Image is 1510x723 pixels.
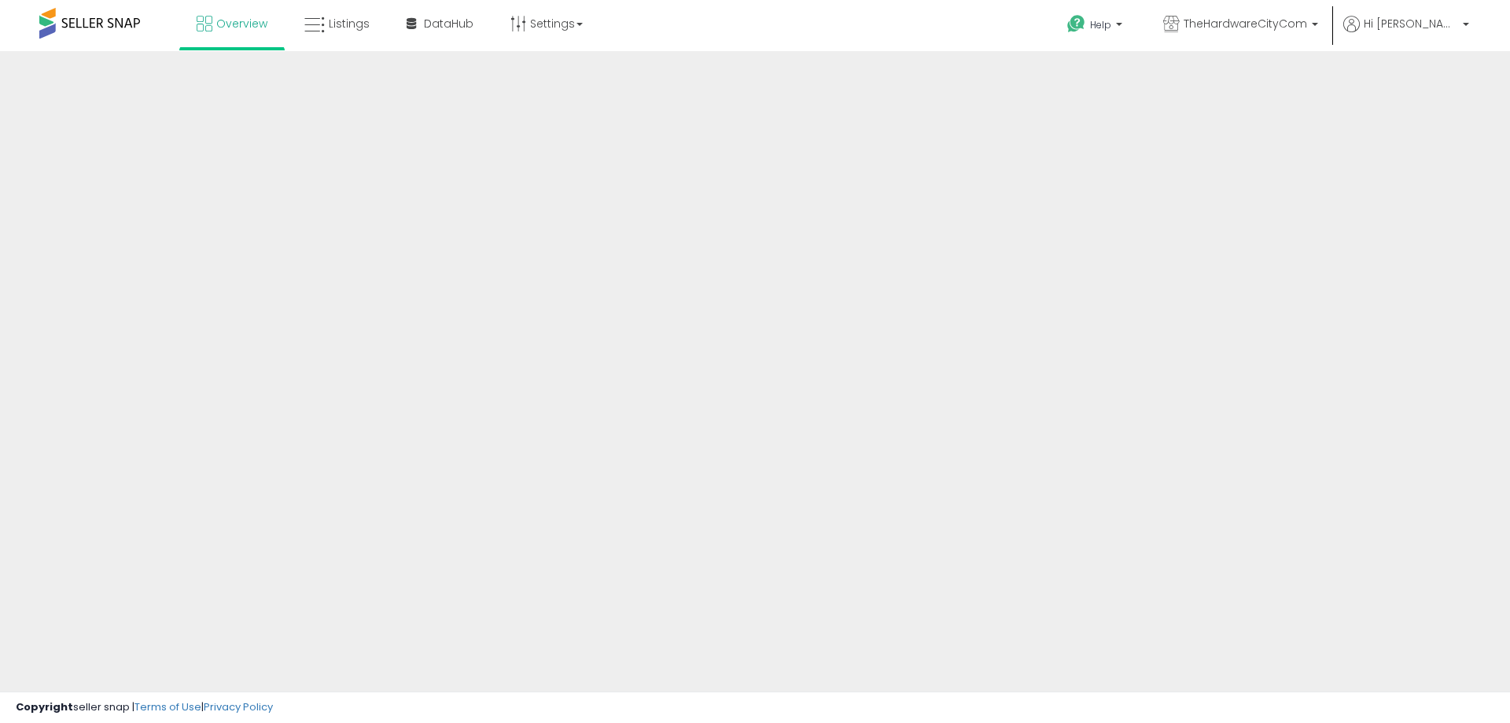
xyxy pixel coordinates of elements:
[424,16,473,31] span: DataHub
[216,16,267,31] span: Overview
[329,16,370,31] span: Listings
[16,700,273,715] div: seller snap | |
[1066,14,1086,34] i: Get Help
[204,699,273,714] a: Privacy Policy
[1055,2,1138,51] a: Help
[134,699,201,714] a: Terms of Use
[1184,16,1307,31] span: TheHardwareCityCom
[1343,16,1469,51] a: Hi [PERSON_NAME]
[16,699,73,714] strong: Copyright
[1364,16,1458,31] span: Hi [PERSON_NAME]
[1090,18,1111,31] span: Help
